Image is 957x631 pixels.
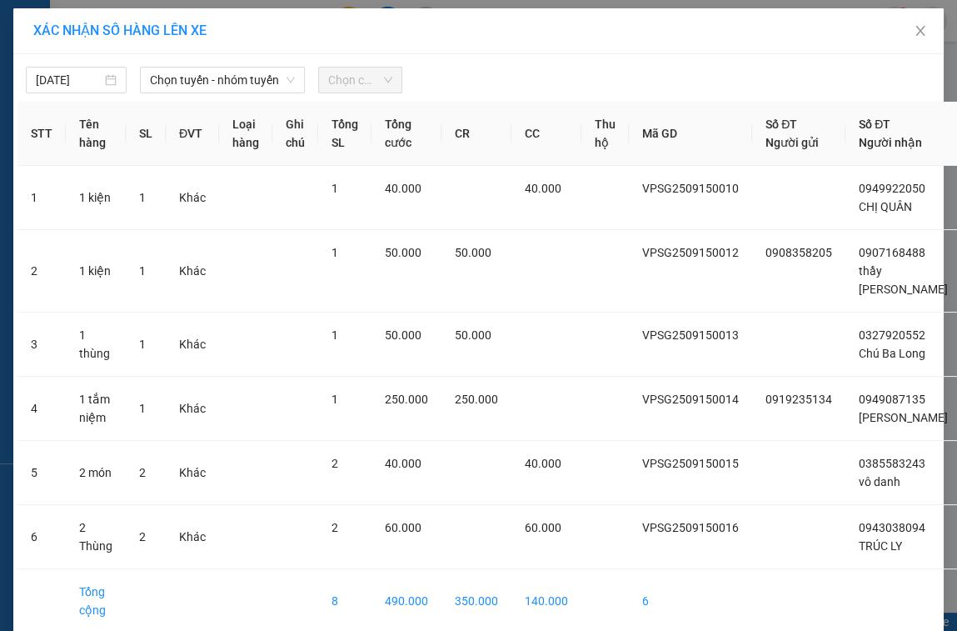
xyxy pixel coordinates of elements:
th: Tổng cước [371,102,441,166]
li: Nhà xe Tiến Đạt [8,8,242,40]
span: 1 [139,338,146,351]
th: Tổng SL [318,102,371,166]
img: logo.jpg [8,8,67,67]
span: Số ĐT [859,118,890,131]
span: 2 [139,466,146,479]
span: Người nhận [859,136,922,149]
span: 1 [331,393,338,406]
span: 1 [139,402,146,415]
span: 40.000 [385,182,421,195]
td: 4 [17,377,66,441]
span: 2 [331,521,338,534]
span: 0907168488 [859,246,925,259]
th: ĐVT [166,102,219,166]
span: 1 [139,264,146,278]
td: 1 kiện [66,230,126,313]
th: Loại hàng [219,102,272,166]
td: Khác [166,313,219,377]
span: 250.000 [385,393,428,406]
td: 2 Thùng [66,505,126,569]
td: 6 [17,505,66,569]
span: VPSG2509150012 [642,246,739,259]
button: Close [897,8,944,55]
span: 60.000 [385,521,421,534]
span: 1 [139,191,146,204]
span: 1 [331,182,338,195]
span: 0919235134 [765,393,832,406]
th: Tên hàng [66,102,126,166]
span: VPSG2509150010 [642,182,739,195]
span: 2 [331,457,338,470]
span: VPSG2509150013 [642,328,739,342]
td: 1 kiện [66,166,126,230]
span: VPSG2509150014 [642,393,739,406]
td: Khác [166,441,219,505]
span: 0949087135 [859,393,925,406]
b: Chợ Tiên Thuỷ [129,92,207,105]
span: 0943038094 [859,521,925,534]
span: 40.000 [525,457,561,470]
b: 0325384623 [129,110,196,123]
span: VPSG2509150016 [642,521,739,534]
li: VP [PERSON_NAME] [115,71,222,89]
span: 50.000 [385,246,421,259]
span: 40.000 [385,457,421,470]
span: VPSG2509150015 [642,457,739,470]
span: Người gửi [765,136,819,149]
span: Chọn tuyến - nhóm tuyến [150,68,296,93]
input: 15/09/2025 [36,71,102,89]
td: 2 món [66,441,126,505]
th: CR [441,102,511,166]
span: phone [115,111,127,123]
td: Khác [166,230,219,313]
span: 0908358205 [765,246,832,259]
td: 2 [17,230,66,313]
span: Chú Ba Long [859,347,925,360]
span: 250.000 [455,393,498,406]
span: thầy [PERSON_NAME] [859,264,948,296]
th: Thu hộ [581,102,629,166]
span: 40.000 [525,182,561,195]
span: [PERSON_NAME] [859,411,948,424]
span: 2 [139,530,146,543]
span: TRÚC LY [859,539,902,553]
span: down [286,75,296,85]
th: Ghi chú [272,102,318,166]
td: 5 [17,441,66,505]
span: close [914,24,927,38]
span: XÁC NHẬN SỐ HÀNG LÊN XE [33,23,207,38]
span: 50.000 [455,328,491,342]
span: 0327920552 [859,328,925,342]
span: CHỊ QUÂN [859,200,912,213]
td: 1 thùng [66,313,126,377]
span: 60.000 [525,521,561,534]
span: 1 [331,246,338,259]
span: Số ĐT [765,118,797,131]
span: 0385583243 [859,457,925,470]
span: Chọn chuyến [328,68,392,93]
td: 3 [17,313,66,377]
td: 1 tắm niệm [66,377,126,441]
span: 0949922050 [859,182,925,195]
td: Khác [166,166,219,230]
span: 50.000 [455,246,491,259]
li: VP [GEOGRAPHIC_DATA] [8,71,115,126]
th: CC [511,102,581,166]
span: 50.000 [385,328,421,342]
td: Khác [166,377,219,441]
span: 1 [331,328,338,342]
td: 1 [17,166,66,230]
th: STT [17,102,66,166]
th: SL [126,102,166,166]
td: Khác [166,505,219,569]
span: vô danh [859,475,900,488]
th: Mã GD [629,102,752,166]
span: environment [115,93,127,104]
